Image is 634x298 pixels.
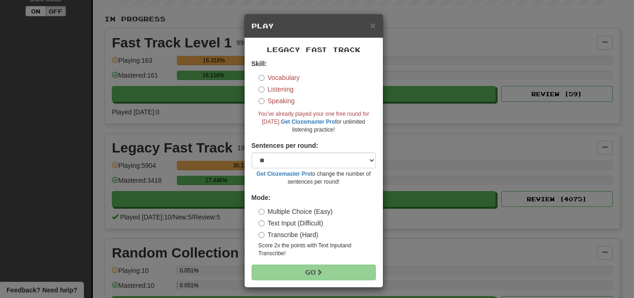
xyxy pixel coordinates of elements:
small: Score 2x the points with Text Input and Transcribe ! [259,242,376,258]
input: Transcribe (Hard) [259,232,265,238]
input: Listening [259,86,265,93]
small: for unlimited listening practice! [252,110,376,134]
input: Text Input (Difficult) [259,220,265,226]
button: Go [252,265,376,280]
label: Listening [259,85,294,94]
span: × [370,20,375,31]
label: Transcribe (Hard) [259,230,318,239]
input: Vocabulary [259,75,265,81]
strong: Mode: [252,194,271,201]
a: Get Clozemaster Pro [257,171,311,177]
label: Vocabulary [259,73,300,82]
label: Text Input (Difficult) [259,219,323,228]
input: Multiple Choice (Easy) [259,209,265,215]
a: Get Clozemaster Pro [281,119,335,125]
span: Legacy Fast Track [267,46,361,53]
small: to change the number of sentences per round! [252,170,376,186]
input: Speaking [259,98,265,104]
label: Sentences per round: [252,141,318,150]
span: You've already played your one free round for [DATE]. [258,111,369,125]
h5: Play [252,21,376,31]
label: Multiple Choice (Easy) [259,207,333,216]
strong: Skill: [252,60,267,67]
button: Close [370,20,375,30]
label: Speaking [259,96,295,106]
